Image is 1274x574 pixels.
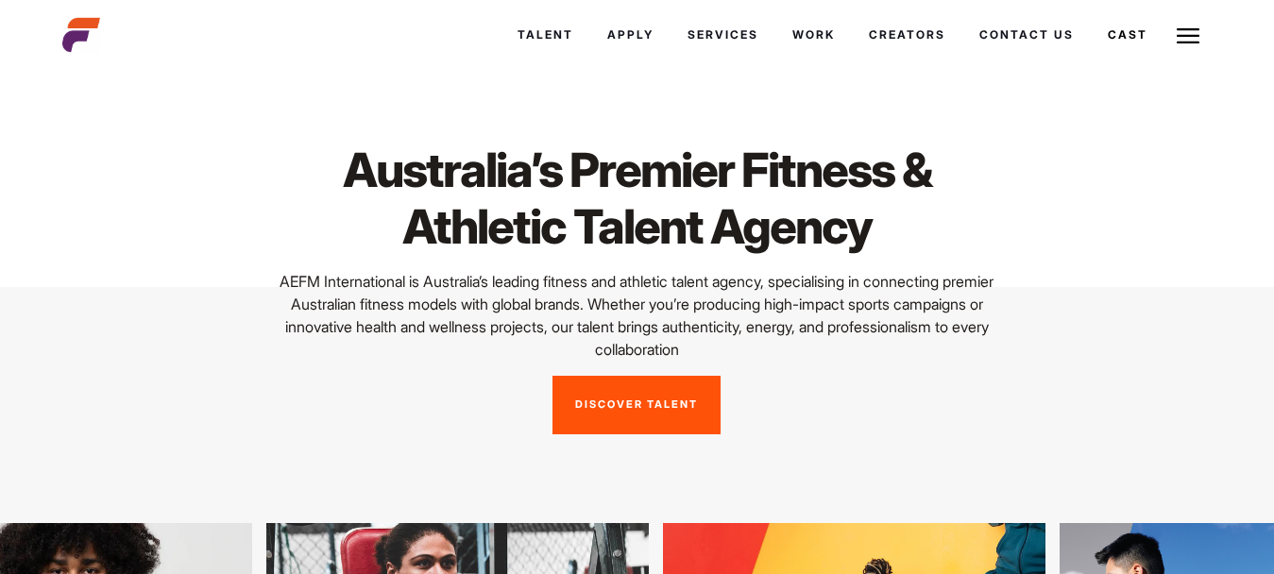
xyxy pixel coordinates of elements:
img: cropped-aefm-brand-fav-22-square.png [62,16,100,54]
a: Talent [501,9,590,60]
a: Services [671,9,775,60]
p: AEFM International is Australia’s leading fitness and athletic talent agency, specialising in con... [258,270,1016,361]
h1: Australia’s Premier Fitness & Athletic Talent Agency [258,142,1016,255]
a: Contact Us [962,9,1091,60]
img: Burger icon [1177,25,1199,47]
a: Discover Talent [552,376,721,434]
a: Apply [590,9,671,60]
a: Work [775,9,852,60]
a: Creators [852,9,962,60]
a: Cast [1091,9,1164,60]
